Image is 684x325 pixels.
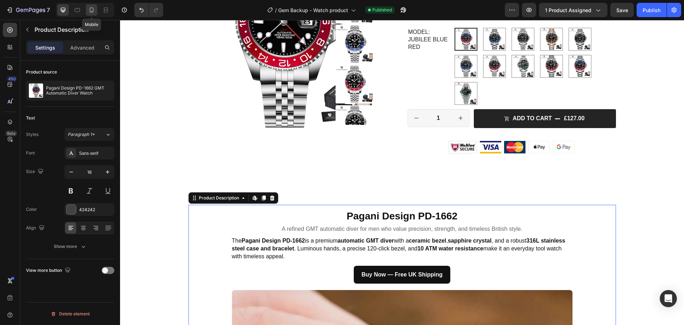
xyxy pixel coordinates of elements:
[112,218,445,232] strong: 316L stainless steel case and bracelet
[234,246,331,264] a: Buy Now — Free UK Shipping
[305,90,332,107] input: quantity
[278,6,348,14] span: Gem Backup - Watch product
[372,7,392,13] span: Published
[26,223,46,233] div: Align
[112,217,452,241] p: The is a premium with a , , and a robust . Luminous hands, a precise 120-click bezel, and make it...
[218,218,274,224] strong: automatic GMT diver
[3,3,53,17] button: 7
[289,218,326,224] strong: ceramic bezel
[7,76,17,82] div: 450
[443,94,465,103] div: £127.00
[297,225,363,232] strong: 10 ATM water resistance
[47,6,50,14] p: 7
[328,218,372,224] strong: sapphire crystal
[275,6,277,14] span: /
[112,205,452,213] p: A refined GMT automatic diver for men who value precision, strength, and timeless British style.
[643,6,660,14] div: Publish
[29,83,43,98] img: product feature img
[26,131,38,138] div: Styles
[616,7,628,13] span: Save
[112,189,452,203] h1: Pagani Design PD-1662
[332,90,349,107] button: increment
[288,90,305,107] button: decrement
[545,6,591,14] span: 1 product assigned
[26,150,35,156] div: Font
[216,85,254,123] img: Pagani Design PD - 1662 GMT Automatic Diver Watch - Britt Company
[26,206,37,213] div: Color
[70,44,94,51] p: Advanced
[79,150,113,157] div: Sans-serif
[26,308,114,320] button: Delete element
[5,131,17,136] div: Beta
[51,310,90,318] div: Delete element
[26,167,45,177] div: Size
[610,3,634,17] button: Save
[26,115,35,121] div: Text
[120,20,684,325] iframe: Design area
[539,3,607,17] button: 1 product assigned
[121,218,185,224] strong: Pagani Design PD-1662
[637,3,667,17] button: Publish
[68,131,95,138] span: Paragraph 1*
[134,3,163,17] div: Undo/Redo
[287,8,330,31] legend: Model: Jubilee Blue Red
[35,44,55,51] p: Settings
[46,86,112,96] p: Pagani Design PD-1662 GMT Automatic Diver Watch
[26,240,114,253] button: Show more
[77,175,120,181] div: Product Description
[26,69,57,75] div: Product source
[393,95,432,102] div: Add to cart
[79,207,113,213] div: 424242
[64,128,114,141] button: Paragraph 1*
[54,243,87,250] div: Show more
[354,89,496,108] button: Add to cart
[26,266,72,275] div: View more button
[216,5,254,43] img: Pagani Design PD - 1662 GMT Automatic Diver Watch - Britt Company
[660,290,677,307] div: Open Intercom Messenger
[35,25,112,34] p: Product Description
[216,45,254,83] img: Pagani Design PD - 1662 GMT Automatic Diver Watch - Britt Company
